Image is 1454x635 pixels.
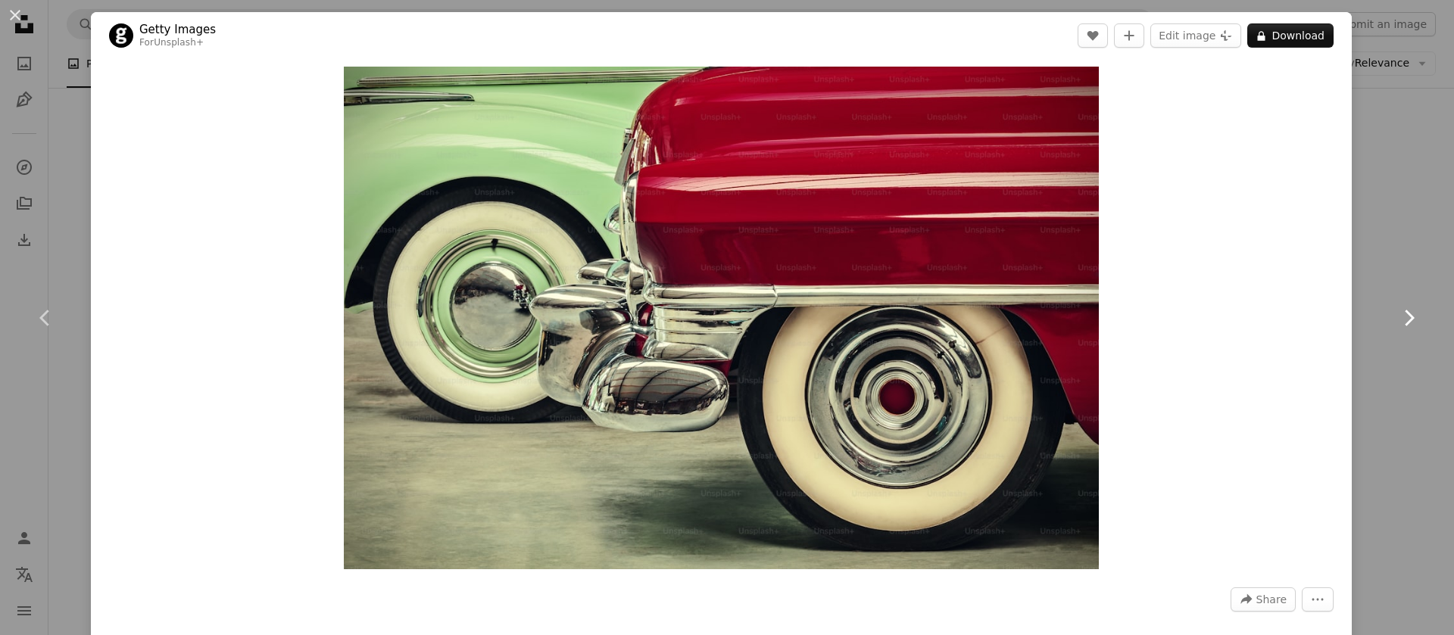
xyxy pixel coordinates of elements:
button: Share this image [1231,587,1296,612]
img: retro styled image of two vintage American cars parked next to each other [344,67,1098,569]
a: Getty Images [139,22,216,37]
button: More Actions [1302,587,1334,612]
div: For [139,37,216,49]
a: Unsplash+ [154,37,204,48]
button: Add to Collection [1114,23,1144,48]
button: Like [1078,23,1108,48]
button: Zoom in on this image [344,67,1098,569]
button: Download [1247,23,1334,48]
img: Go to Getty Images's profile [109,23,133,48]
span: Share [1256,588,1287,611]
a: Next [1363,245,1454,391]
button: Edit image [1150,23,1241,48]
